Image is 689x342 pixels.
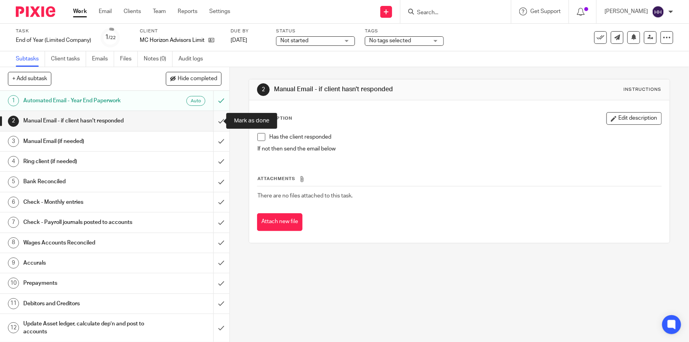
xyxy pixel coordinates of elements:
[186,96,205,106] div: Auto
[23,156,145,167] h1: Ring client (if needed)
[269,133,661,141] p: Has the client responded
[257,145,661,153] p: If not then send the email below
[23,318,145,338] h1: Update Asset ledger, calculate dep’n and post to accounts
[23,298,145,310] h1: Debitors and Creditors
[23,196,145,208] h1: Check - Monthly entries
[8,156,19,167] div: 4
[99,8,112,15] a: Email
[257,177,295,181] span: Attachments
[209,8,230,15] a: Settings
[23,277,145,289] h1: Prepayments
[16,28,91,34] label: Task
[120,51,138,67] a: Files
[416,9,487,17] input: Search
[23,95,145,107] h1: Automated Email - Year End Paperwork
[23,216,145,228] h1: Check - Payroll journals posted to accounts
[652,6,665,18] img: svg%3E
[51,51,86,67] a: Client tasks
[8,322,19,333] div: 12
[16,6,55,17] img: Pixie
[257,213,302,231] button: Attach new file
[105,33,116,42] div: 1
[8,257,19,269] div: 9
[276,28,355,34] label: Status
[257,193,353,199] span: There are no files attached to this task.
[8,95,19,106] div: 1
[178,51,209,67] a: Audit logs
[16,51,45,67] a: Subtasks
[178,8,197,15] a: Reports
[23,257,145,269] h1: Accurals
[8,177,19,188] div: 5
[8,197,19,208] div: 6
[144,51,173,67] a: Notes (0)
[8,217,19,228] div: 7
[605,8,648,15] p: [PERSON_NAME]
[166,72,222,85] button: Hide completed
[23,237,145,249] h1: Wages Accounts Reconciled
[23,115,145,127] h1: Manual Email - if client hasn't responded
[365,28,444,34] label: Tags
[124,8,141,15] a: Clients
[140,28,221,34] label: Client
[8,237,19,248] div: 8
[8,298,19,309] div: 11
[606,112,662,125] button: Edit description
[530,9,561,14] span: Get Support
[23,135,145,147] h1: Manual Email (if needed)
[8,136,19,147] div: 3
[274,85,476,94] h1: Manual Email - if client hasn't responded
[16,36,91,44] div: End of Year (Limited Company)
[178,76,217,82] span: Hide completed
[8,116,19,127] div: 2
[257,115,292,122] p: Description
[8,72,51,85] button: + Add subtask
[8,278,19,289] div: 10
[153,8,166,15] a: Team
[73,8,87,15] a: Work
[109,36,116,40] small: /22
[257,83,270,96] div: 2
[369,38,411,43] span: No tags selected
[624,86,662,93] div: Instructions
[280,38,308,43] span: Not started
[140,36,205,44] p: MC Horizon Advisors Limited
[92,51,114,67] a: Emails
[231,38,247,43] span: [DATE]
[231,28,266,34] label: Due by
[23,176,145,188] h1: Bank Reconciled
